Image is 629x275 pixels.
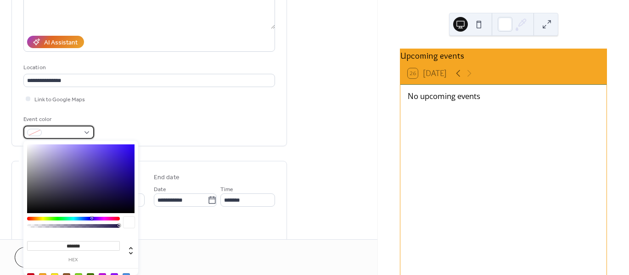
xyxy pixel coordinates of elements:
[44,38,78,48] div: AI Assistant
[220,185,233,194] span: Time
[27,36,84,48] button: AI Assistant
[400,49,607,62] div: Upcoming events
[23,63,273,72] div: Location
[154,185,166,194] span: Date
[34,95,85,104] span: Link to Google Maps
[408,90,599,102] div: No upcoming events
[154,173,180,182] div: End date
[27,258,120,263] label: hex
[23,115,92,124] div: Event color
[15,247,71,268] button: Cancel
